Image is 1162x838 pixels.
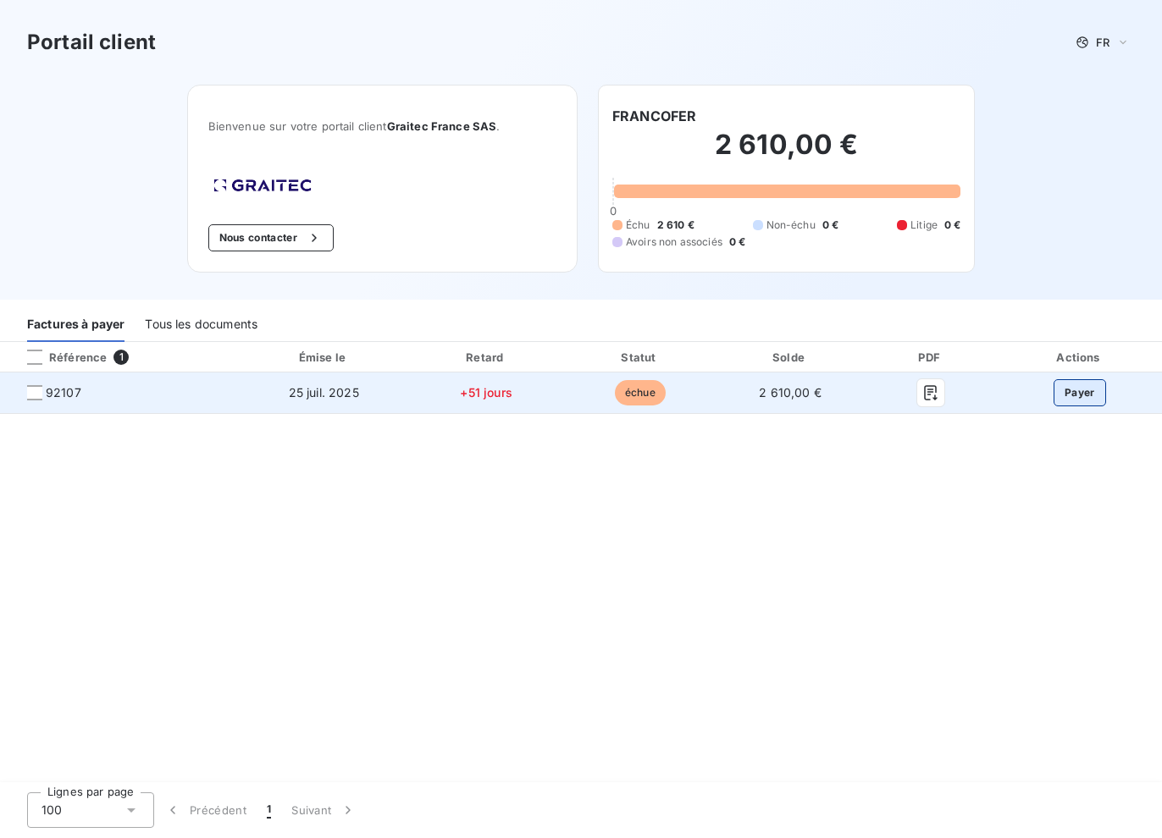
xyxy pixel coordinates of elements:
span: 1 [113,350,129,365]
div: Émise le [242,349,405,366]
span: Avoirs non associés [626,234,722,250]
span: 1 [267,802,271,819]
div: Actions [1001,349,1159,366]
button: Payer [1054,379,1106,406]
h3: Portail client [27,27,156,58]
span: FR [1096,36,1109,49]
span: Échu [626,218,650,233]
div: Référence [14,350,107,365]
div: Statut [567,349,713,366]
h6: FRANCOFER [612,106,696,126]
div: Tous les documents [145,306,257,342]
span: Non-échu [766,218,816,233]
button: Précédent [154,792,257,828]
span: +51 jours [460,385,512,400]
button: 1 [257,792,281,828]
span: 25 juil. 2025 [289,385,359,400]
div: Factures à payer [27,306,125,342]
div: Retard [412,349,561,366]
span: Bienvenue sur votre portail client . [208,119,556,133]
span: 2 610,00 € [759,385,822,400]
span: Litige [910,218,938,233]
div: Solde [720,349,861,366]
span: 2 610 € [657,218,694,233]
span: 0 € [729,234,745,250]
img: Company logo [208,174,317,197]
span: échue [615,380,666,405]
button: Nous contacter [208,224,334,251]
span: 0 € [822,218,838,233]
button: Suivant [281,792,367,828]
span: 0 € [944,218,960,233]
div: PDF [868,349,994,366]
span: 92107 [46,384,81,401]
span: 0 [610,204,617,218]
span: Graitec France SAS [387,119,497,133]
h2: 2 610,00 € [612,128,960,179]
span: 100 [41,802,62,819]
